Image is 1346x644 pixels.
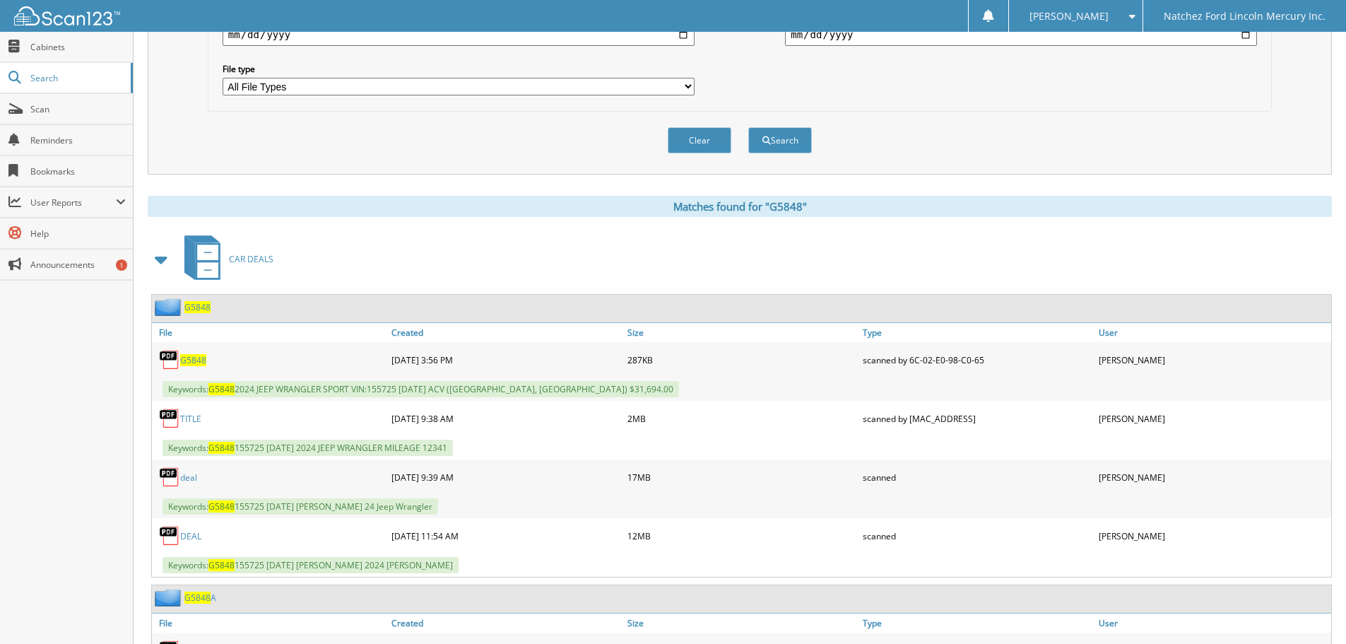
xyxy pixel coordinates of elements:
[388,463,624,491] div: [DATE] 9:39 AM
[624,522,860,550] div: 12MB
[1275,576,1346,644] iframe: Chat Widget
[1095,614,1331,633] a: User
[116,259,127,271] div: 1
[180,354,206,366] a: G5848
[30,228,126,240] span: Help
[184,301,211,313] a: G5848
[624,614,860,633] a: Size
[14,6,120,25] img: scan123-logo-white.svg
[859,346,1095,374] div: scanned by 6C-02-E0-98-C0-65
[155,298,184,316] img: folder2.png
[624,323,860,342] a: Size
[159,408,180,429] img: PDF.png
[1095,522,1331,550] div: [PERSON_NAME]
[624,404,860,433] div: 2MB
[1095,463,1331,491] div: [PERSON_NAME]
[159,525,180,546] img: PDF.png
[30,72,124,84] span: Search
[388,323,624,342] a: Created
[152,614,388,633] a: File
[180,472,197,484] a: deal
[1095,323,1331,342] a: User
[208,500,235,513] span: G5848
[624,463,860,491] div: 17MB
[748,127,812,153] button: Search
[163,498,438,515] span: Keywords: 155725 [DATE] [PERSON_NAME] 24 Jeep Wrangler
[163,440,453,456] span: Keywords: 155725 [DATE] 2024 JEEP WRANGLER MILEAGE 12341
[859,522,1095,550] div: scanned
[208,559,235,571] span: G5848
[859,404,1095,433] div: scanned by [MAC_ADDRESS]
[1029,12,1109,21] span: [PERSON_NAME]
[223,23,695,46] input: start
[668,127,731,153] button: Clear
[180,530,201,542] a: DEAL
[388,614,624,633] a: Created
[180,413,201,425] a: TITLE
[388,522,624,550] div: [DATE] 11:54 AM
[859,463,1095,491] div: scanned
[388,346,624,374] div: [DATE] 3:56 PM
[208,383,235,395] span: G5848
[388,404,624,433] div: [DATE] 9:38 AM
[229,253,273,265] span: CAR DEALS
[30,259,126,271] span: Announcements
[30,197,116,209] span: User Reports
[859,614,1095,633] a: Type
[30,41,126,53] span: Cabinets
[30,103,126,115] span: Scan
[184,592,216,604] a: G5848A
[30,165,126,177] span: Bookmarks
[1095,404,1331,433] div: [PERSON_NAME]
[159,349,180,370] img: PDF.png
[163,557,459,573] span: Keywords: 155725 [DATE] [PERSON_NAME] 2024 [PERSON_NAME]
[223,63,695,75] label: File type
[208,442,235,454] span: G5848
[624,346,860,374] div: 287KB
[176,231,273,287] a: CAR DEALS
[184,592,211,604] span: G5848
[1095,346,1331,374] div: [PERSON_NAME]
[152,323,388,342] a: File
[859,323,1095,342] a: Type
[163,381,679,397] span: Keywords: 2024 JEEP WRANGLER SPORT VIN:155725 [DATE] ACV ([GEOGRAPHIC_DATA], [GEOGRAPHIC_DATA]) $...
[159,467,180,488] img: PDF.png
[1164,12,1326,21] span: Natchez Ford Lincoln Mercury Inc.
[785,23,1257,46] input: end
[30,134,126,146] span: Reminders
[148,196,1332,217] div: Matches found for "G5848"
[155,589,184,607] img: folder2.png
